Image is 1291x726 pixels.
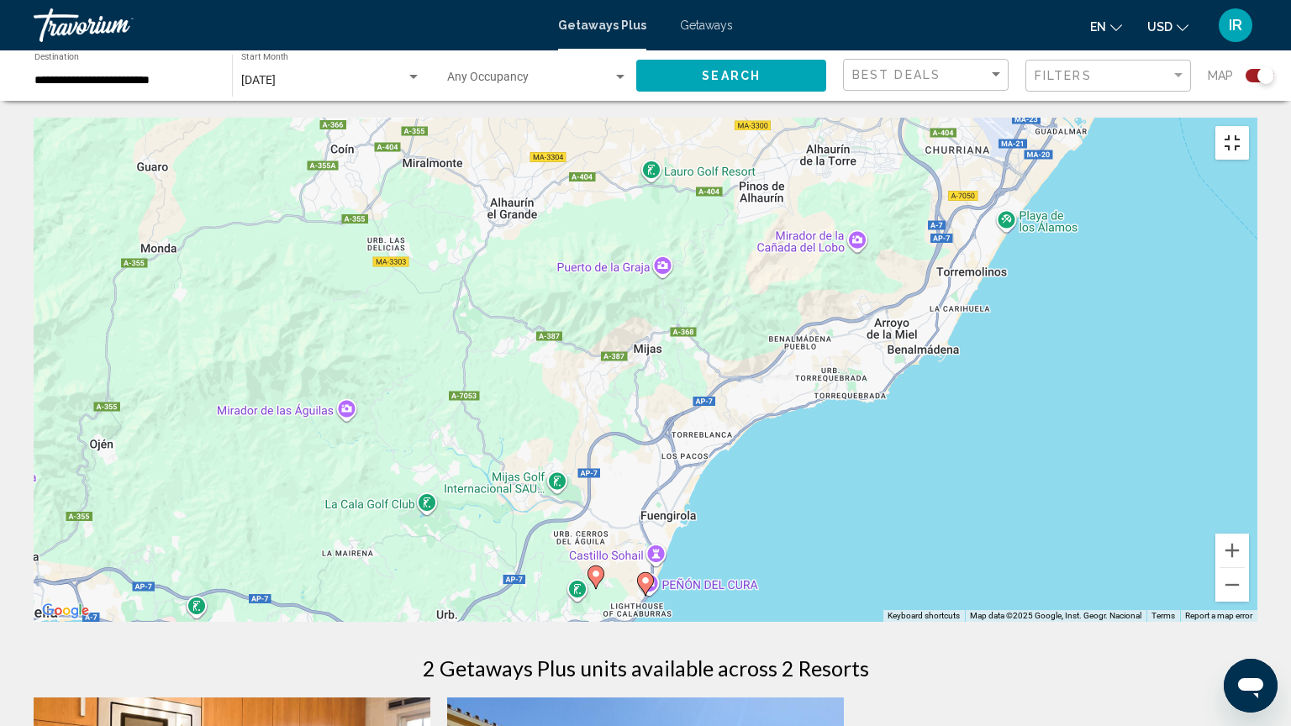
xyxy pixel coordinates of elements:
[1151,611,1175,620] a: Terms
[1090,14,1122,39] button: Change language
[1229,17,1242,34] span: IR
[1214,8,1257,43] button: User Menu
[702,70,761,83] span: Search
[241,73,276,87] span: [DATE]
[852,68,1004,82] mat-select: Sort by
[34,8,541,42] a: Travorium
[680,18,733,32] a: Getaways
[1185,611,1252,620] a: Report a map error
[1090,20,1106,34] span: en
[38,600,93,622] img: Google
[888,610,960,622] button: Keyboard shortcuts
[1035,69,1092,82] span: Filters
[1215,126,1249,160] button: Toggle fullscreen view
[1215,568,1249,602] button: Zoom out
[1025,59,1191,93] button: Filter
[1208,64,1233,87] span: Map
[558,18,646,32] a: Getaways Plus
[636,60,826,91] button: Search
[38,600,93,622] a: Open this area in Google Maps (opens a new window)
[1215,534,1249,567] button: Zoom in
[852,68,941,82] span: Best Deals
[1147,14,1188,39] button: Change currency
[1147,20,1172,34] span: USD
[423,655,869,681] h1: 2 Getaways Plus units available across 2 Resorts
[1224,659,1278,713] iframe: Button to launch messaging window
[970,611,1141,620] span: Map data ©2025 Google, Inst. Geogr. Nacional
